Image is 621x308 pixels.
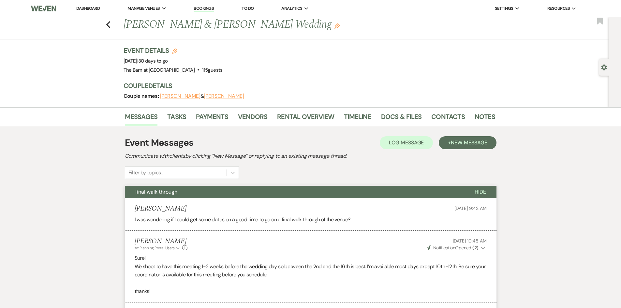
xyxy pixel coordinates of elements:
a: Tasks [167,111,186,126]
h3: Couple Details [124,81,489,90]
span: & [160,93,244,99]
span: The Barn at [GEOGRAPHIC_DATA] [124,67,195,73]
a: Contacts [431,111,465,126]
p: Sure! [135,254,487,262]
span: Log Message [389,139,424,146]
h1: Event Messages [125,136,194,150]
button: Edit [334,23,340,29]
a: To Do [242,6,254,11]
span: 115 guests [202,67,222,73]
span: Opened [427,245,479,251]
h2: Communicate with clients by clicking "New Message" or replying to an existing message thread. [125,152,496,160]
p: We shoot to have this meeting 1-2 weeks before the wedding day so between the 2nd and the 16th is... [135,262,487,279]
span: Analytics [281,5,302,12]
a: Dashboard [76,6,100,11]
span: New Message [451,139,487,146]
h5: [PERSON_NAME] [135,237,188,245]
a: Docs & Files [381,111,421,126]
span: Settings [495,5,513,12]
a: Vendors [238,111,267,126]
h3: Event Details [124,46,223,55]
a: Bookings [194,6,214,12]
span: [DATE] [124,58,168,64]
span: to: Planning Portal Users [135,245,175,251]
p: thanks! [135,287,487,296]
span: Resources [547,5,570,12]
button: [PERSON_NAME] [160,94,200,99]
a: Timeline [344,111,371,126]
button: Open lead details [601,64,607,70]
span: Hide [475,188,486,195]
div: Filter by topics... [128,169,163,177]
button: Log Message [380,136,433,149]
button: to: Planning Portal Users [135,245,181,251]
span: [DATE] 9:42 AM [454,205,486,211]
a: Rental Overview [277,111,334,126]
span: | [137,58,168,64]
h5: [PERSON_NAME] [135,205,186,213]
button: final walk through [125,186,464,198]
h1: [PERSON_NAME] & [PERSON_NAME] Wedding [124,17,416,33]
button: [PERSON_NAME] [204,94,244,99]
span: Couple names: [124,93,160,99]
button: Hide [464,186,496,198]
span: Manage Venues [127,5,160,12]
img: Weven Logo [31,2,56,15]
button: NotificationOpened (2) [426,244,487,251]
a: Payments [196,111,228,126]
span: [DATE] 10:45 AM [453,238,487,244]
span: 30 days to go [138,58,168,64]
strong: ( 2 ) [472,245,478,251]
p: I was wondering if I could get some dates on a good time to go on a final walk through of the venue? [135,215,487,224]
span: final walk through [135,188,177,195]
a: Notes [475,111,495,126]
a: Messages [125,111,158,126]
button: +New Message [439,136,496,149]
span: Notification [433,245,455,251]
